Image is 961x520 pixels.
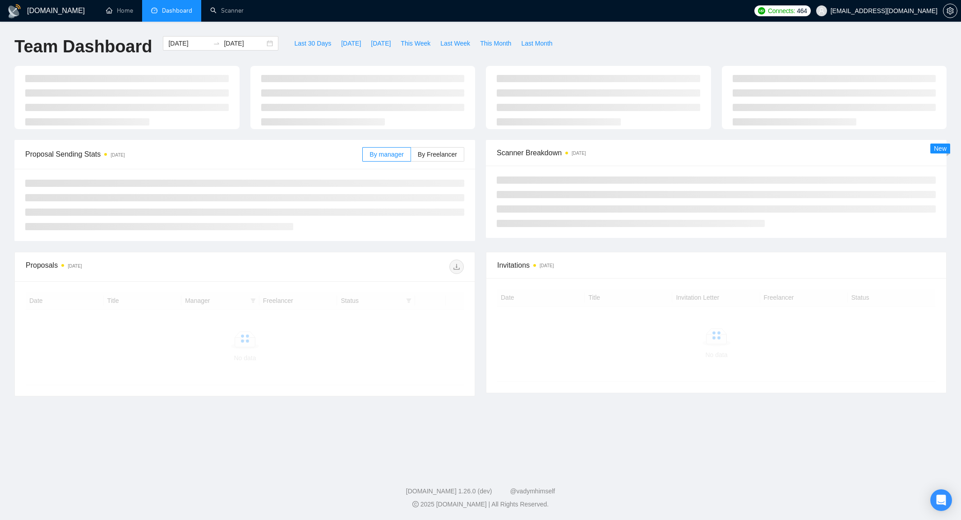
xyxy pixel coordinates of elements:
[68,264,82,269] time: [DATE]
[521,38,552,48] span: Last Month
[162,7,192,14] span: Dashboard
[210,7,244,14] a: searchScanner
[294,38,331,48] span: Last 30 Days
[475,36,516,51] button: This Month
[371,38,391,48] span: [DATE]
[943,7,957,14] a: setting
[797,6,807,16] span: 464
[930,489,952,511] div: Open Intercom Messenger
[151,7,157,14] span: dashboard
[943,4,957,18] button: setting
[25,149,362,160] span: Proposal Sending Stats
[106,7,133,14] a: homeHome
[768,6,795,16] span: Connects:
[401,38,430,48] span: This Week
[934,145,947,152] span: New
[943,7,957,14] span: setting
[26,260,245,274] div: Proposals
[435,36,475,51] button: Last Week
[168,38,209,48] input: Start date
[758,7,765,14] img: upwork-logo.png
[341,38,361,48] span: [DATE]
[396,36,435,51] button: This Week
[289,36,336,51] button: Last 30 Days
[366,36,396,51] button: [DATE]
[406,487,492,495] a: [DOMAIN_NAME] 1.26.0 (dev)
[336,36,366,51] button: [DATE]
[497,260,935,271] span: Invitations
[418,151,457,158] span: By Freelancer
[440,38,470,48] span: Last Week
[510,487,555,495] a: @vadymhimself
[516,36,557,51] button: Last Month
[412,501,419,507] span: copyright
[480,38,511,48] span: This Month
[572,151,586,156] time: [DATE]
[213,40,220,47] span: to
[370,151,403,158] span: By manager
[213,40,220,47] span: swap-right
[540,263,554,268] time: [DATE]
[224,38,265,48] input: End date
[111,153,125,158] time: [DATE]
[7,500,954,509] div: 2025 [DOMAIN_NAME] | All Rights Reserved.
[7,4,22,19] img: logo
[14,36,152,57] h1: Team Dashboard
[497,147,936,158] span: Scanner Breakdown
[818,8,825,14] span: user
